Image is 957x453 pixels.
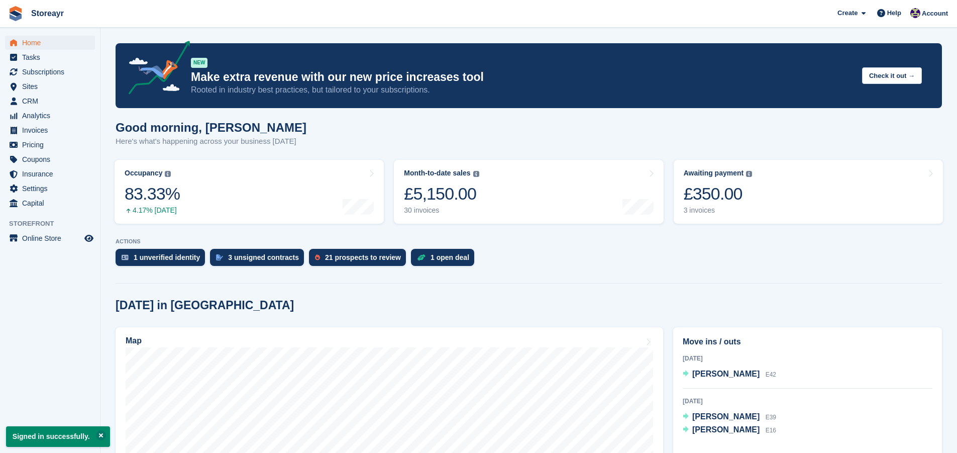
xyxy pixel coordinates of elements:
[126,336,142,345] h2: Map
[431,253,469,261] div: 1 open deal
[684,206,753,215] div: 3 invoices
[22,152,82,166] span: Coupons
[837,8,858,18] span: Create
[5,79,95,94] a: menu
[692,412,760,421] span: [PERSON_NAME]
[27,5,68,22] a: Storeayr
[5,152,95,166] a: menu
[116,136,306,147] p: Here's what's happening across your business [DATE]
[22,231,82,245] span: Online Store
[766,414,776,421] span: E39
[22,182,82,196] span: Settings
[766,371,776,378] span: E42
[674,160,943,224] a: Awaiting payment £350.00 3 invoices
[5,65,95,79] a: menu
[411,249,479,271] a: 1 open deal
[22,167,82,181] span: Insurance
[210,249,309,271] a: 3 unsigned contracts
[22,94,82,108] span: CRM
[116,238,942,245] p: ACTIONS
[125,169,162,177] div: Occupancy
[9,219,100,229] span: Storefront
[910,8,920,18] img: Byron Mcindoe
[746,171,752,177] img: icon-info-grey-7440780725fd019a000dd9b08b2336e03edf1995a4989e88bcd33f0948082b44.svg
[683,336,932,348] h2: Move ins / outs
[22,196,82,210] span: Capital
[684,169,744,177] div: Awaiting payment
[116,249,210,271] a: 1 unverified identity
[22,50,82,64] span: Tasks
[404,169,470,177] div: Month-to-date sales
[216,254,223,260] img: contract_signature_icon-13c848040528278c33f63329250d36e43548de30e8caae1d1a13099fd9432cc5.svg
[404,206,479,215] div: 30 invoices
[116,121,306,134] h1: Good morning, [PERSON_NAME]
[315,254,320,260] img: prospect-51fa495bee0391a8d652442698ab0144808aea92771e9ea1ae160a38d050c398.svg
[5,94,95,108] a: menu
[683,424,776,437] a: [PERSON_NAME] E16
[5,36,95,50] a: menu
[887,8,901,18] span: Help
[125,184,180,204] div: 83.33%
[5,182,95,196] a: menu
[228,253,299,261] div: 3 unsigned contracts
[766,427,776,434] span: E16
[115,160,384,224] a: Occupancy 83.33% 4.17% [DATE]
[191,58,207,68] div: NEW
[5,109,95,123] a: menu
[22,123,82,137] span: Invoices
[404,184,479,204] div: £5,150.00
[191,70,854,84] p: Make extra revenue with our new price increases tool
[684,184,753,204] div: £350.00
[22,109,82,123] span: Analytics
[165,171,171,177] img: icon-info-grey-7440780725fd019a000dd9b08b2336e03edf1995a4989e88bcd33f0948082b44.svg
[683,411,776,424] a: [PERSON_NAME] E39
[683,368,776,381] a: [PERSON_NAME] E42
[5,50,95,64] a: menu
[692,425,760,434] span: [PERSON_NAME]
[134,253,200,261] div: 1 unverified identity
[692,370,760,378] span: [PERSON_NAME]
[125,206,180,215] div: 4.17% [DATE]
[191,84,854,96] p: Rooted in industry best practices, but tailored to your subscriptions.
[325,253,401,261] div: 21 prospects to review
[83,232,95,244] a: Preview store
[683,354,932,363] div: [DATE]
[22,65,82,79] span: Subscriptions
[922,9,948,19] span: Account
[473,171,479,177] img: icon-info-grey-7440780725fd019a000dd9b08b2336e03edf1995a4989e88bcd33f0948082b44.svg
[116,299,294,312] h2: [DATE] in [GEOGRAPHIC_DATA]
[6,426,110,447] p: Signed in successfully.
[5,196,95,210] a: menu
[122,254,129,260] img: verify_identity-adf6edd0f0f0b5bbfe63781bf79b02c33cf7c696d77639b501bdc392416b5a36.svg
[120,41,190,98] img: price-adjustments-announcement-icon-8257ccfd72463d97f412b2fc003d46551f7dbcb40ab6d574587a9cd5c0d94...
[862,67,922,84] button: Check it out →
[394,160,663,224] a: Month-to-date sales £5,150.00 30 invoices
[22,36,82,50] span: Home
[309,249,411,271] a: 21 prospects to review
[22,79,82,94] span: Sites
[5,167,95,181] a: menu
[5,231,95,245] a: menu
[5,123,95,137] a: menu
[22,138,82,152] span: Pricing
[8,6,23,21] img: stora-icon-8386f47178a22dfd0bd8f6a31ec36ba5ce8667c1dd55bd0f319d3a0aa187defe.svg
[417,254,426,261] img: deal-1b604bf984904fb50ccaf53a9ad4b4a5d6e5aea283cecdc64d6e3604feb123c2.svg
[683,397,932,406] div: [DATE]
[5,138,95,152] a: menu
